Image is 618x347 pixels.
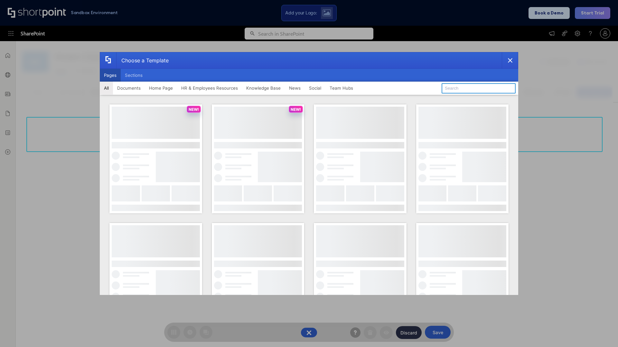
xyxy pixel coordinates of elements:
button: Knowledge Base [242,82,285,94]
button: Sections [121,69,147,82]
button: Home Page [145,82,177,94]
p: NEW! [291,107,301,112]
div: template selector [100,52,518,295]
button: Social [305,82,325,94]
button: HR & Employees Resources [177,82,242,94]
iframe: Chat Widget [586,316,618,347]
p: NEW! [189,107,199,112]
button: All [100,82,113,94]
div: Choose a Template [116,52,169,68]
button: Pages [100,69,121,82]
input: Search [442,83,516,93]
button: Team Hubs [325,82,357,94]
button: News [285,82,305,94]
button: Documents [113,82,145,94]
